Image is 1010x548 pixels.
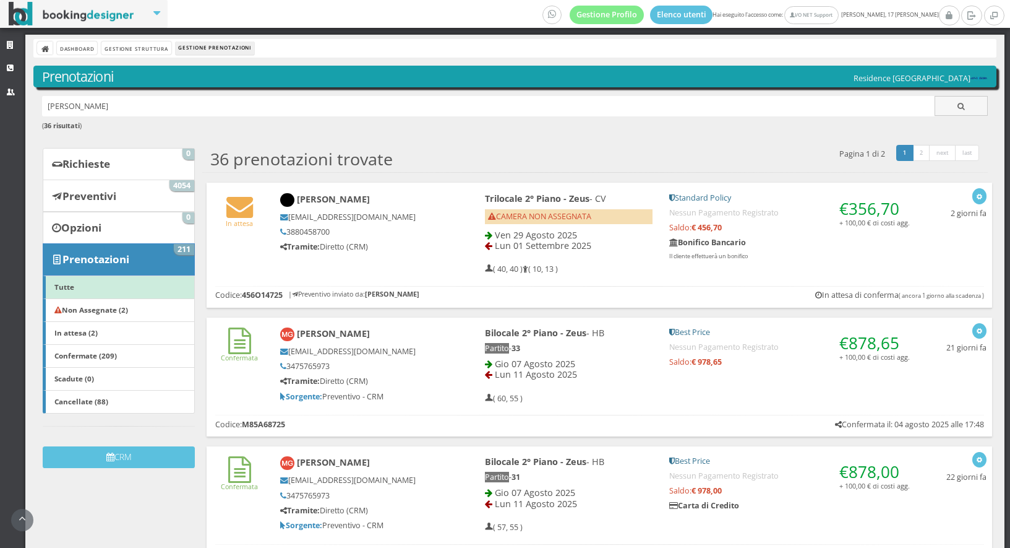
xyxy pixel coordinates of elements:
[297,193,370,205] b: [PERSON_NAME]
[485,472,509,482] span: Partito
[365,289,419,298] b: [PERSON_NAME]
[691,222,722,233] strong: € 456,70
[485,193,589,204] b: Trilocale 2° Piano - Zeus
[946,472,986,482] h5: 22 giorni fa
[669,237,746,248] b: Bonifico Bancario
[485,328,652,338] h4: - HB
[182,212,195,224] span: 0
[226,209,253,228] a: In attesa
[485,523,523,532] h5: ( 57, 55 )
[43,276,195,299] a: Tutte
[54,396,108,406] b: Cancellate (88)
[43,148,195,180] a: Richieste 0
[839,218,910,227] small: + 100,00 € di costi agg.
[669,456,910,466] h5: Best Price
[215,420,285,429] h5: Codice:
[669,471,910,481] h5: Nessun Pagamento Registrato
[280,491,443,500] h5: 3475765973
[43,212,195,244] a: Opzioni 0
[485,327,586,339] b: Bilocale 2° Piano - Zeus
[43,446,195,468] button: CRM
[495,368,577,380] span: Lun 11 Agosto 2025
[691,357,722,367] strong: € 978,65
[280,520,322,531] b: Sorgente:
[970,77,988,80] img: 707b14f61ff911ea8a0aa647fc135771.png
[669,253,910,261] p: Il cliente effettuerà un bonifico
[495,229,577,241] span: Ven 29 Agosto 2025
[929,145,956,161] a: next
[854,74,988,83] h5: Residence [GEOGRAPHIC_DATA]
[280,362,443,371] h5: 3475765973
[43,243,195,276] a: Prenotazioni 211
[182,149,195,160] span: 0
[221,343,258,362] a: Confermata
[839,461,899,483] span: €
[849,461,899,483] span: 878,00
[485,344,652,353] h5: -
[485,456,586,468] b: Bilocale 2° Piano - Zeus
[297,456,370,468] b: [PERSON_NAME]
[43,344,195,368] a: Confermate (209)
[42,96,935,116] input: Ricerca cliente - (inserisci il codice, il nome, il cognome, il numero di telefono o la mail)
[542,6,939,24] span: Hai eseguito l'accesso come: [PERSON_NAME], 17 [PERSON_NAME]
[288,290,420,298] h6: | Preventivo inviato da:
[43,321,195,345] a: In attesa (2)
[280,242,443,251] h5: Diretto (CRM)
[280,392,443,401] h5: Preventivo - CRM
[912,145,930,161] a: 2
[669,223,910,232] h5: Saldo:
[215,290,283,300] h5: Codice:
[899,292,984,300] small: ( ancora 1 giorno alla scadenza )
[280,227,443,237] h5: 3880458700
[43,367,195,391] a: Scadute (0)
[669,342,910,352] h5: Nessun Pagamento Registrato
[62,189,116,203] b: Preventivi
[280,347,443,356] h5: [EMAIL_ADDRESS][DOMAIN_NAME]
[485,394,523,403] h5: ( 60, 55 )
[280,241,320,252] b: Tramite:
[42,122,988,130] h6: ( )
[485,456,652,467] h4: - HB
[43,298,195,322] a: Non Assegnate (2)
[669,500,739,511] b: Carta di Credito
[242,290,283,300] b: 456O14725
[839,352,910,362] small: + 100,00 € di costi agg.
[485,264,558,274] h5: ( 40, 40 ) ( 10, 13 )
[61,220,101,235] b: Opzioni
[650,6,713,24] a: Elenco utenti
[280,328,294,342] img: Michele Granata
[849,332,899,354] span: 878,65
[511,343,520,354] b: 33
[669,208,910,217] h5: Nessun Pagamento Registrato
[839,149,885,159] h5: Pagina 1 di 2
[44,121,80,130] b: 36 risultati
[815,290,984,300] h5: In attesa di conferma
[54,305,128,315] b: Non Assegnate (2)
[54,282,74,292] b: Tutte
[280,506,443,515] h5: Diretto (CRM)
[42,69,988,85] h3: Prenotazioni
[297,328,370,339] b: [PERSON_NAME]
[495,240,591,251] span: Lun 01 Settembre 2025
[849,198,899,220] span: 356,70
[280,456,294,471] img: Michele Granata
[691,485,722,496] strong: € 978,00
[495,358,575,370] span: Gio 07 Agosto 2025
[242,419,285,430] b: M85A68725
[280,521,443,530] h5: Preventivo - CRM
[210,149,393,169] h2: 36 prenotazioni trovate
[280,212,443,222] h5: [EMAIL_ADDRESS][DOMAIN_NAME]
[62,252,129,266] b: Prenotazioni
[54,373,94,383] b: Scadute (0)
[896,145,914,161] a: 1
[280,476,443,485] h5: [EMAIL_ADDRESS][DOMAIN_NAME]
[839,198,899,220] span: €
[839,481,910,490] small: + 100,00 € di costi agg.
[495,498,577,510] span: Lun 11 Agosto 2025
[488,211,591,222] span: CAMERA NON ASSEGNATA
[835,420,984,429] h5: Confermata il: 04 agosto 2025 alle 17:48
[495,487,575,498] span: Gio 07 Agosto 2025
[54,350,117,360] b: Confermate (209)
[57,41,97,54] a: Dashboard
[485,472,652,482] h5: -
